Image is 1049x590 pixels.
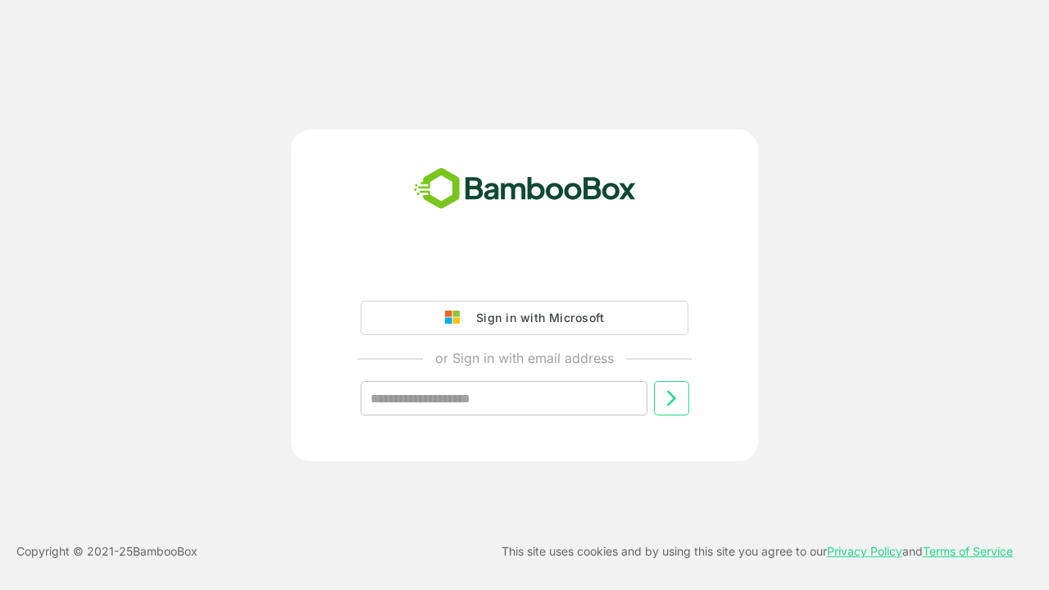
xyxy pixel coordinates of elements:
a: Terms of Service [923,544,1013,558]
p: Copyright © 2021- 25 BambooBox [16,542,198,561]
img: bamboobox [405,162,645,216]
p: This site uses cookies and by using this site you agree to our and [502,542,1013,561]
div: Sign in with Microsoft [468,307,604,329]
button: Sign in with Microsoft [361,301,688,335]
img: google [445,311,468,325]
a: Privacy Policy [827,544,902,558]
p: or Sign in with email address [435,348,614,368]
